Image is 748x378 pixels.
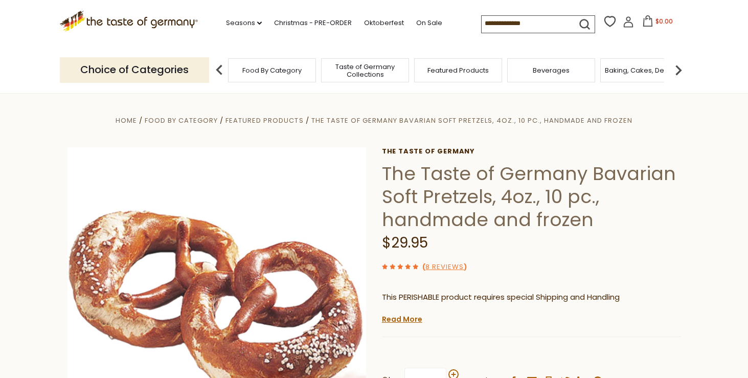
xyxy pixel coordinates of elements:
span: $0.00 [655,17,673,26]
a: 8 Reviews [425,262,464,273]
a: The Taste of Germany Bavarian Soft Pretzels, 4oz., 10 pc., handmade and frozen [311,116,632,125]
p: This PERISHABLE product requires special Shipping and Handling [382,291,681,304]
a: Home [116,116,137,125]
button: $0.00 [636,15,679,31]
img: previous arrow [209,60,230,80]
a: Beverages [533,66,570,74]
a: The Taste of Germany [382,147,681,155]
a: Taste of Germany Collections [324,63,406,78]
h1: The Taste of Germany Bavarian Soft Pretzels, 4oz., 10 pc., handmade and frozen [382,162,681,231]
a: Seasons [226,17,262,29]
a: Baking, Cakes, Desserts [605,66,684,74]
a: Christmas - PRE-ORDER [274,17,352,29]
li: We will ship this product in heat-protective packaging and ice. [392,312,681,324]
span: ( ) [422,262,467,272]
a: Read More [382,314,422,324]
a: Food By Category [242,66,302,74]
a: On Sale [416,17,442,29]
img: next arrow [668,60,689,80]
a: Oktoberfest [364,17,404,29]
a: Featured Products [427,66,489,74]
a: Featured Products [225,116,303,125]
span: $29.95 [382,233,428,253]
a: Food By Category [145,116,218,125]
p: Choice of Categories [60,57,209,82]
